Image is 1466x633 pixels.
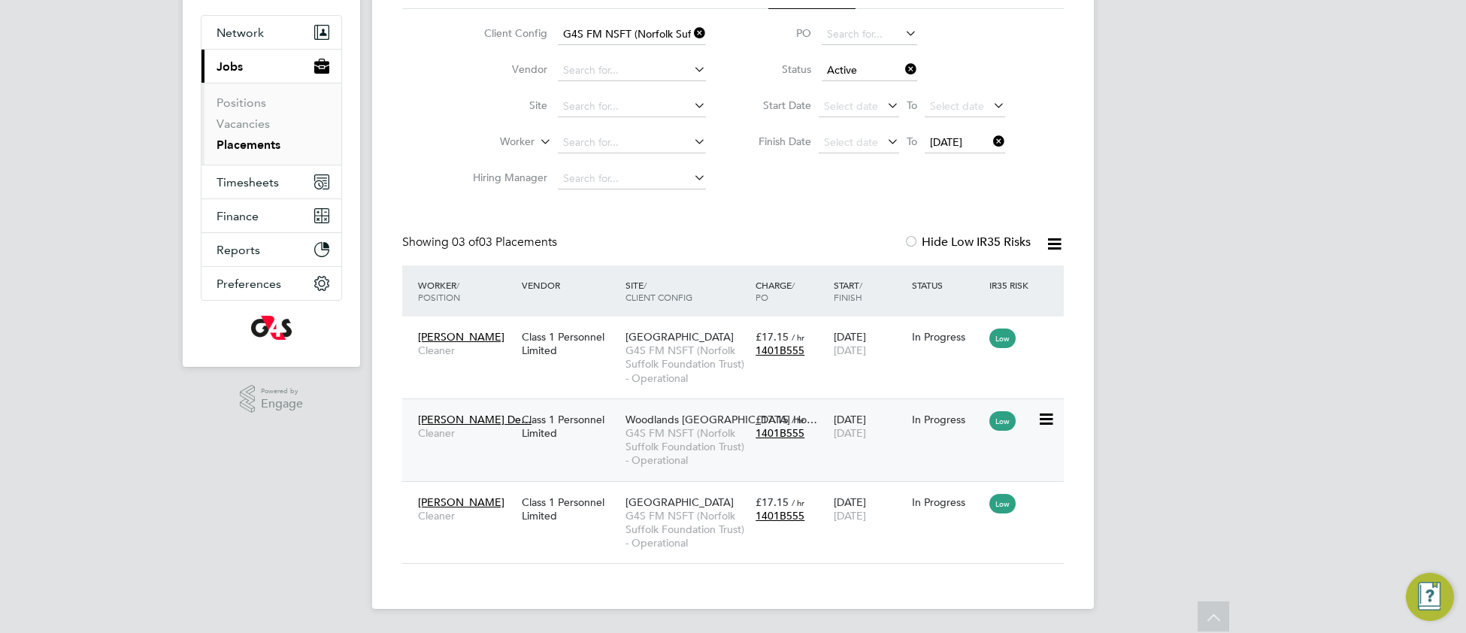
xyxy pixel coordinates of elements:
[518,488,622,530] div: Class 1 Personnel Limited
[756,426,804,440] span: 1401B555
[834,426,866,440] span: [DATE]
[558,24,706,45] input: Search for...
[414,322,1064,335] a: [PERSON_NAME]CleanerClass 1 Personnel Limited[GEOGRAPHIC_DATA]G4S FM NSFT (Norfolk Suffolk Founda...
[824,135,878,149] span: Select date
[418,413,532,426] span: [PERSON_NAME] De…
[452,235,557,250] span: 03 Placements
[912,330,983,344] div: In Progress
[418,344,514,357] span: Cleaner
[830,488,908,530] div: [DATE]
[201,50,341,83] button: Jobs
[625,509,748,550] span: G4S FM NSFT (Norfolk Suffolk Foundation Trust) - Operational
[558,96,706,117] input: Search for...
[461,26,547,40] label: Client Config
[518,323,622,365] div: Class 1 Personnel Limited
[414,271,518,310] div: Worker
[201,83,341,165] div: Jobs
[756,330,789,344] span: £17.15
[217,59,243,74] span: Jobs
[625,426,748,468] span: G4S FM NSFT (Norfolk Suffolk Foundation Trust) - Operational
[902,132,922,151] span: To
[461,171,547,184] label: Hiring Manager
[989,494,1016,513] span: Low
[625,413,817,426] span: Woodlands [GEOGRAPHIC_DATA] Ho…
[240,385,304,413] a: Powered byEngage
[834,509,866,522] span: [DATE]
[418,330,504,344] span: [PERSON_NAME]
[744,26,811,40] label: PO
[752,271,830,310] div: Charge
[756,413,789,426] span: £17.15
[201,165,341,198] button: Timesheets
[558,168,706,189] input: Search for...
[217,209,259,223] span: Finance
[930,99,984,113] span: Select date
[744,98,811,112] label: Start Date
[912,495,983,509] div: In Progress
[414,487,1064,500] a: [PERSON_NAME]CleanerClass 1 Personnel Limited[GEOGRAPHIC_DATA]G4S FM NSFT (Norfolk Suffolk Founda...
[830,271,908,310] div: Start
[744,62,811,76] label: Status
[1406,573,1454,621] button: Engage Resource Center
[625,495,734,509] span: [GEOGRAPHIC_DATA]
[201,233,341,266] button: Reports
[625,279,692,303] span: / Client Config
[518,405,622,447] div: Class 1 Personnel Limited
[217,95,266,110] a: Positions
[261,385,303,398] span: Powered by
[625,330,734,344] span: [GEOGRAPHIC_DATA]
[792,332,804,343] span: / hr
[418,509,514,522] span: Cleaner
[930,135,962,149] span: [DATE]
[622,271,752,310] div: Site
[834,344,866,357] span: [DATE]
[461,62,547,76] label: Vendor
[217,138,280,152] a: Placements
[518,271,622,298] div: Vendor
[558,60,706,81] input: Search for...
[792,497,804,508] span: / hr
[756,509,804,522] span: 1401B555
[744,135,811,148] label: Finish Date
[792,414,804,426] span: / hr
[834,279,862,303] span: / Finish
[822,60,917,81] input: Select one
[756,344,804,357] span: 1401B555
[452,235,479,250] span: 03 of
[217,26,264,40] span: Network
[461,98,547,112] label: Site
[201,316,342,340] a: Go to home page
[261,398,303,410] span: Engage
[822,24,917,45] input: Search for...
[989,329,1016,348] span: Low
[414,404,1064,417] a: [PERSON_NAME] De…CleanerClass 1 Personnel LimitedWoodlands [GEOGRAPHIC_DATA] Ho…G4S FM NSFT (Norf...
[904,235,1031,250] label: Hide Low IR35 Risks
[448,135,535,150] label: Worker
[201,199,341,232] button: Finance
[217,277,281,291] span: Preferences
[418,495,504,509] span: [PERSON_NAME]
[217,117,270,131] a: Vacancies
[217,243,260,257] span: Reports
[986,271,1037,298] div: IR35 Risk
[756,495,789,509] span: £17.15
[902,95,922,115] span: To
[418,426,514,440] span: Cleaner
[625,344,748,385] span: G4S FM NSFT (Norfolk Suffolk Foundation Trust) - Operational
[402,235,560,250] div: Showing
[558,132,706,153] input: Search for...
[824,99,878,113] span: Select date
[418,279,460,303] span: / Position
[830,405,908,447] div: [DATE]
[912,413,983,426] div: In Progress
[908,271,986,298] div: Status
[201,267,341,300] button: Preferences
[201,16,341,49] button: Network
[989,411,1016,431] span: Low
[217,175,279,189] span: Timesheets
[251,316,292,340] img: g4s-logo-retina.png
[830,323,908,365] div: [DATE]
[756,279,795,303] span: / PO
